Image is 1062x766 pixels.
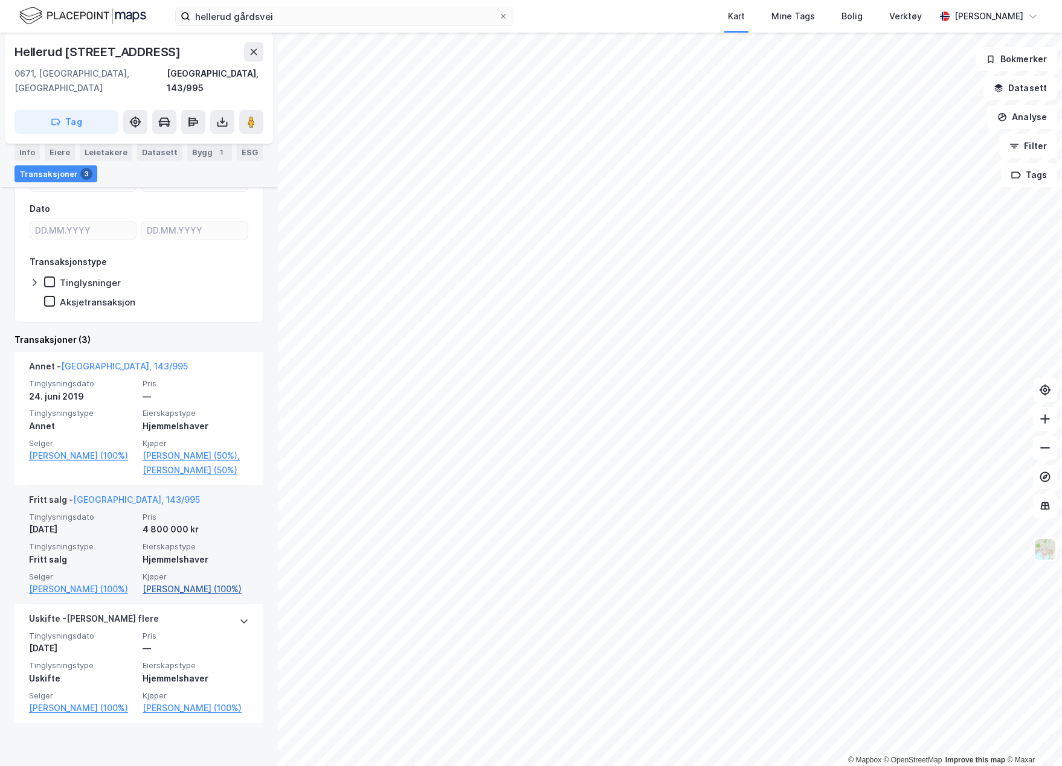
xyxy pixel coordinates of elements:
[29,378,135,389] span: Tinglysningsdato
[143,691,249,701] span: Kjøper
[237,144,263,161] div: ESG
[60,296,135,308] div: Aksjetransaksjon
[187,144,232,161] div: Bygg
[29,582,135,596] a: [PERSON_NAME] (100%)
[945,756,1005,764] a: Improve this map
[143,552,249,567] div: Hjemmelshaver
[142,222,248,240] input: DD.MM.YYYY
[143,631,249,641] span: Pris
[143,448,249,463] a: [PERSON_NAME] (50%),
[29,512,135,522] span: Tinglysningsdato
[29,572,135,582] span: Selger
[29,541,135,552] span: Tinglysningstype
[29,408,135,418] span: Tinglysningstype
[884,756,942,764] a: OpenStreetMap
[29,631,135,641] span: Tinglysningsdato
[1002,708,1062,766] iframe: Chat Widget
[80,144,132,161] div: Leietakere
[29,493,200,512] div: Fritt salg -
[29,522,135,537] div: [DATE]
[29,448,135,463] a: [PERSON_NAME] (100%)
[29,660,135,671] span: Tinglysningstype
[167,66,263,95] div: [GEOGRAPHIC_DATA], 143/995
[728,9,745,24] div: Kart
[987,105,1057,129] button: Analyse
[19,5,146,27] img: logo.f888ab2527a4732fd821a326f86c7f29.svg
[889,9,922,24] div: Verktøy
[143,512,249,522] span: Pris
[14,165,97,182] div: Transaksjoner
[143,641,249,656] div: —
[143,701,249,715] a: [PERSON_NAME] (100%)
[143,541,249,552] span: Eierskapstype
[143,463,249,477] a: [PERSON_NAME] (50%)
[954,9,1023,24] div: [PERSON_NAME]
[848,756,881,764] a: Mapbox
[29,438,135,448] span: Selger
[1034,538,1057,561] img: Z
[30,222,136,240] input: DD.MM.YYYY
[143,572,249,582] span: Kjøper
[14,66,167,95] div: 0671, [GEOGRAPHIC_DATA], [GEOGRAPHIC_DATA]
[14,333,263,347] div: Transaksjoner (3)
[771,9,815,24] div: Mine Tags
[61,361,188,371] a: [GEOGRAPHIC_DATA], 143/995
[60,277,121,289] div: Tinglysninger
[29,419,135,433] div: Annet
[45,144,75,161] div: Eiere
[143,522,249,537] div: 4 800 000 kr
[29,641,135,656] div: [DATE]
[1001,163,1057,187] button: Tags
[190,7,498,25] input: Søk på adresse, matrikkel, gårdeiere, leietakere eller personer
[137,144,182,161] div: Datasett
[976,47,1057,71] button: Bokmerker
[29,701,135,715] a: [PERSON_NAME] (100%)
[29,552,135,567] div: Fritt salg
[29,389,135,404] div: 24. juni 2019
[842,9,863,24] div: Bolig
[29,691,135,701] span: Selger
[30,255,107,269] div: Transaksjonstype
[143,408,249,418] span: Eierskapstype
[30,202,50,216] div: Dato
[143,389,249,404] div: —
[143,378,249,389] span: Pris
[143,419,249,433] div: Hjemmelshaver
[29,359,188,378] div: Annet -
[143,660,249,671] span: Eierskapstype
[143,438,249,448] span: Kjøper
[29,611,159,631] div: Uskifte - [PERSON_NAME] flere
[999,134,1057,158] button: Filter
[143,582,249,596] a: [PERSON_NAME] (100%)
[14,42,183,62] div: Hellerud [STREET_ADDRESS]
[143,671,249,686] div: Hjemmelshaver
[73,494,200,505] a: [GEOGRAPHIC_DATA], 143/995
[14,110,118,134] button: Tag
[983,76,1057,100] button: Datasett
[14,144,40,161] div: Info
[215,146,227,158] div: 1
[80,168,92,180] div: 3
[29,671,135,686] div: Uskifte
